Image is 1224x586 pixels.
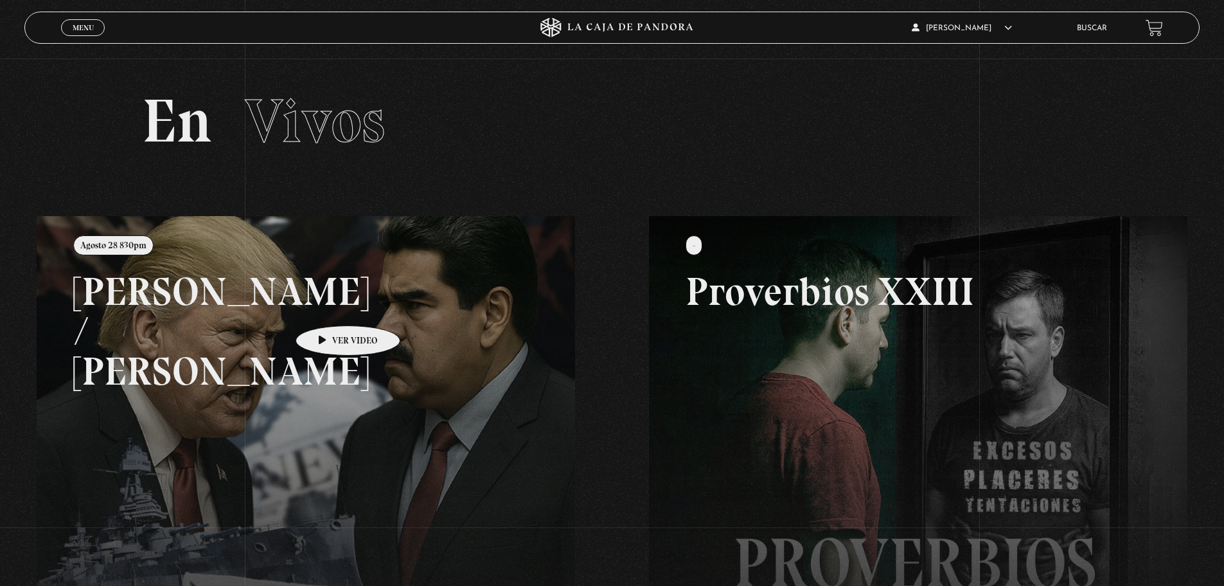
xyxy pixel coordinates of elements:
[142,91,1082,152] h2: En
[73,24,94,32] span: Menu
[245,84,385,158] span: Vivos
[1077,24,1107,32] a: Buscar
[1146,19,1163,37] a: View your shopping cart
[912,24,1012,32] span: [PERSON_NAME]
[68,35,98,44] span: Cerrar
